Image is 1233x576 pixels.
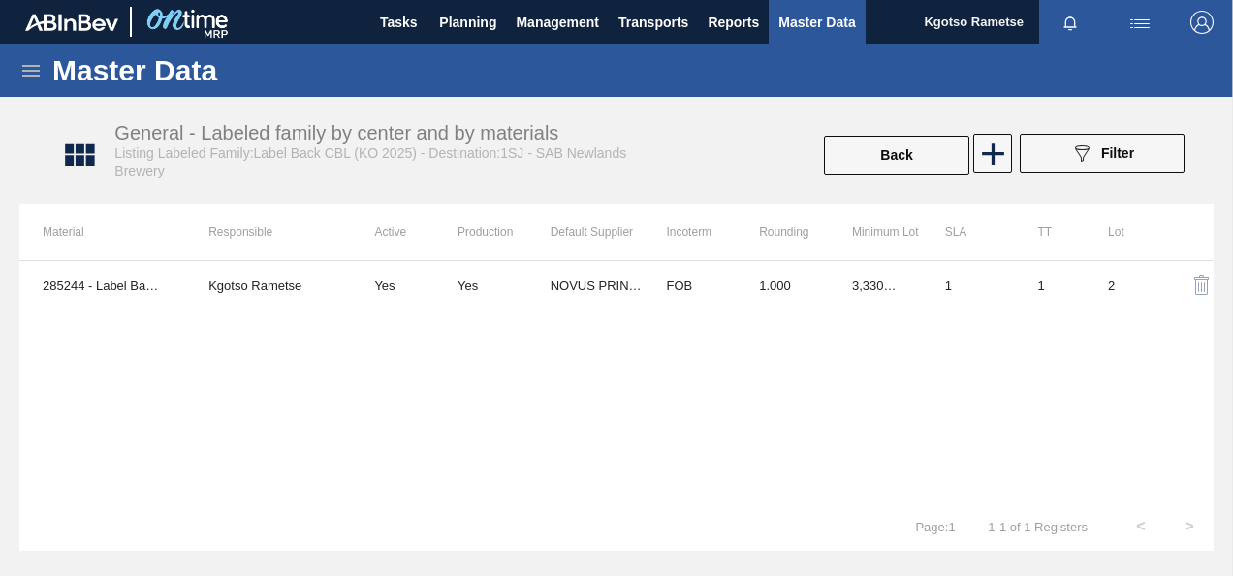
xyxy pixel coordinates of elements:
span: Filter [1101,145,1134,161]
td: Yes [351,261,458,309]
button: > [1165,502,1214,551]
button: < [1117,502,1165,551]
span: Management [516,11,599,34]
img: delete-icon [1190,273,1214,297]
span: Listing Labeled Family:Label Back CBL (KO 2025) - Destination:1SJ - SAB Newlands Brewery [114,145,626,178]
div: Filter labeled family by center and by material [1010,134,1194,176]
th: Default Supplier [551,204,644,260]
span: 1 - 1 of 1 Registers [985,520,1088,534]
button: delete-icon [1179,262,1225,308]
th: Active [351,204,458,260]
th: Incoterm [643,204,736,260]
button: Notifications [1039,9,1101,36]
span: Page : 1 [915,520,955,534]
span: Transports [618,11,688,34]
th: Rounding [736,204,829,260]
img: TNhmsLtSVTkK8tSr43FrP2fwEKptu5GPRR3wAAAABJRU5ErkJggg== [25,14,118,31]
h1: Master Data [52,59,396,81]
th: Minimum Lot [829,204,922,260]
div: New labeled family by center and by Material [971,134,1010,176]
button: Back [824,136,969,175]
td: 2 [1085,261,1155,309]
th: TT [1014,204,1085,260]
span: General - Labeled family by center and by materials [114,122,558,144]
div: Yes [458,278,478,293]
td: NOVUS PRINT PTY LTD [551,261,644,309]
span: Master Data [778,11,855,34]
button: Filter [1020,134,1185,173]
td: 1 [736,261,829,309]
th: Responsible [185,204,351,260]
td: 1 [1014,261,1085,309]
span: Tasks [377,11,420,34]
div: Delete Material [1179,262,1190,308]
th: SLA [922,204,1015,260]
div: Back to labeled Family [822,134,971,176]
img: Logout [1190,11,1214,34]
span: Reports [708,11,759,34]
td: FOB [643,261,736,309]
span: Planning [439,11,496,34]
td: 3330000 [829,261,922,309]
div: Material with no Discontinuation Date [458,278,551,293]
th: Lot [1085,204,1155,260]
th: Production [458,204,551,260]
td: 1 [922,261,1015,309]
th: Material [19,204,185,260]
img: userActions [1128,11,1152,34]
td: Kgotso Rametse [185,261,351,309]
td: 285244 - Label Back 750RB CBL (KO 2025) [19,261,185,309]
